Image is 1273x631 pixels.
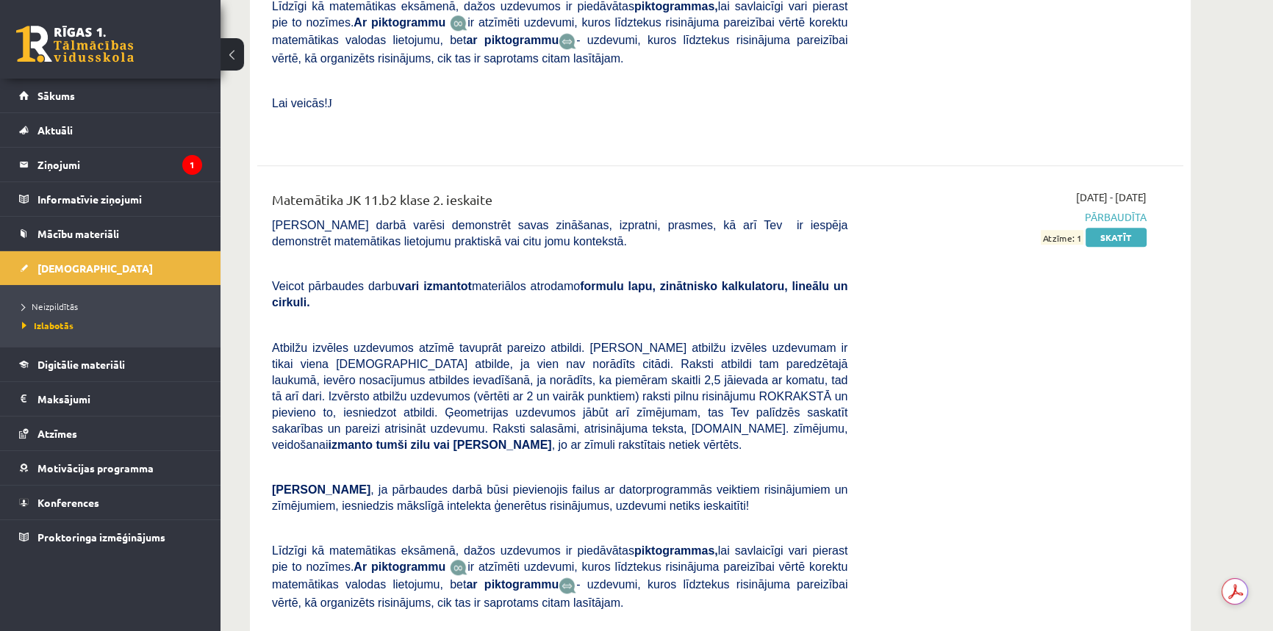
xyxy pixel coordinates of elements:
a: Konferences [19,486,202,519]
span: , ja pārbaudes darbā būsi pievienojis failus ar datorprogrammās veiktiem risinājumiem un zīmējumi... [272,483,847,512]
span: Neizpildītās [22,300,78,312]
span: Motivācijas programma [37,461,154,475]
span: Līdzīgi kā matemātikas eksāmenā, dažos uzdevumos ir piedāvātas lai savlaicīgi vari pierast pie to... [272,544,847,573]
b: Ar piktogrammu [354,16,445,29]
legend: Maksājumi [37,382,202,416]
a: Sākums [19,79,202,112]
a: Rīgas 1. Tālmācības vidusskola [16,26,134,62]
span: Proktoringa izmēģinājums [37,530,165,544]
a: Motivācijas programma [19,451,202,485]
div: Matemātika JK 11.b2 klase 2. ieskaite [272,190,847,217]
span: Atzīmes [37,427,77,440]
span: Lai veicās! [272,97,328,109]
span: [DATE] - [DATE] [1076,190,1147,205]
span: J [328,97,332,109]
i: 1 [182,155,202,175]
b: piktogrammas, [634,544,718,557]
span: Digitālie materiāli [37,358,125,371]
span: - uzdevumi, kuros līdztekus risinājuma pareizībai vērtē, kā organizēts risinājums, cik tas ir sap... [272,34,847,64]
b: ar piktogrammu [466,34,559,46]
a: Izlabotās [22,319,206,332]
img: JfuEzvunn4EvwAAAAASUVORK5CYII= [450,15,467,32]
img: wKvN42sLe3LLwAAAABJRU5ErkJggg== [559,33,576,50]
span: Atzīme: 1 [1041,230,1083,245]
a: Mācību materiāli [19,217,202,250]
a: [DEMOGRAPHIC_DATA] [19,251,202,285]
span: Mācību materiāli [37,227,119,240]
legend: Ziņojumi [37,148,202,181]
a: Neizpildītās [22,300,206,313]
span: Aktuāli [37,123,73,137]
img: JfuEzvunn4EvwAAAAASUVORK5CYII= [450,559,467,576]
a: Skatīt [1086,228,1147,247]
b: izmanto [329,439,373,451]
b: vari izmantot [398,280,472,292]
span: Sākums [37,89,75,102]
span: Atbilžu izvēles uzdevumos atzīmē tavuprāt pareizo atbildi. [PERSON_NAME] atbilžu izvēles uzdevuma... [272,342,847,451]
a: Informatīvie ziņojumi [19,182,202,216]
span: Izlabotās [22,320,73,331]
a: Digitālie materiāli [19,347,202,381]
span: ir atzīmēti uzdevumi, kuros līdztekus risinājuma pareizībai vērtē korektu matemātikas valodas lie... [272,16,847,46]
span: - uzdevumi, kuros līdztekus risinājuma pareizībai vērtē, kā organizēts risinājums, cik tas ir sap... [272,578,847,608]
a: Maksājumi [19,382,202,416]
b: tumši zilu vai [PERSON_NAME] [376,439,551,451]
span: ir atzīmēti uzdevumi, kuros līdztekus risinājuma pareizībai vērtē korektu matemātikas valodas lie... [272,560,847,591]
a: Ziņojumi1 [19,148,202,181]
span: Konferences [37,496,99,509]
span: [PERSON_NAME] darbā varēsi demonstrēt savas zināšanas, izpratni, prasmes, kā arī Tev ir iespēja d... [272,219,847,248]
img: wKvN42sLe3LLwAAAABJRU5ErkJggg== [559,577,576,594]
a: Aktuāli [19,113,202,147]
b: Ar piktogrammu [354,560,445,573]
span: [DEMOGRAPHIC_DATA] [37,262,153,275]
a: Atzīmes [19,417,202,450]
span: Pārbaudīta [869,209,1147,225]
span: [PERSON_NAME] [272,483,370,496]
a: Proktoringa izmēģinājums [19,520,202,554]
span: Veicot pārbaudes darbu materiālos atrodamo [272,280,847,309]
legend: Informatīvie ziņojumi [37,182,202,216]
b: ar piktogrammu [466,578,559,591]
